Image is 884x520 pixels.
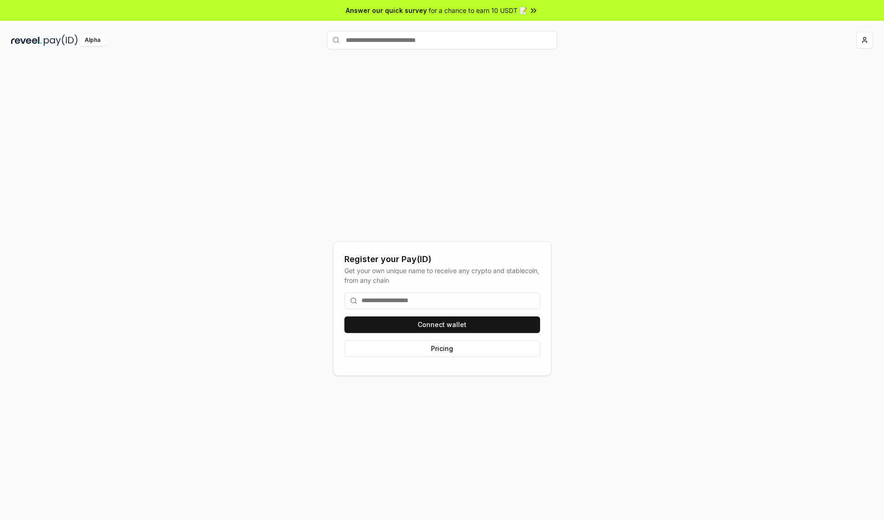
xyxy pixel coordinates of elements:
span: for a chance to earn 10 USDT 📝 [429,6,527,15]
span: Answer our quick survey [346,6,427,15]
div: Register your Pay(ID) [344,253,540,266]
button: Pricing [344,340,540,357]
button: Connect wallet [344,316,540,333]
img: reveel_dark [11,35,42,46]
img: pay_id [44,35,78,46]
div: Get your own unique name to receive any crypto and stablecoin, from any chain [344,266,540,285]
div: Alpha [80,35,105,46]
